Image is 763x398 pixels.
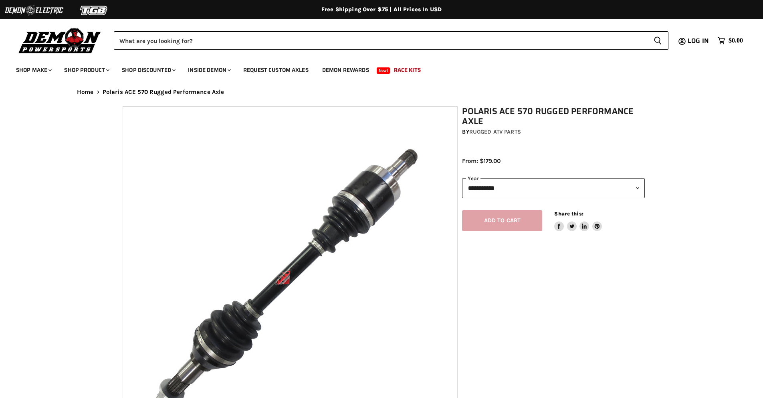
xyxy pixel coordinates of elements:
img: Demon Powersports [16,26,104,55]
a: Shop Make [10,62,57,78]
span: $0.00 [729,37,743,45]
span: New! [377,67,390,74]
nav: Breadcrumbs [61,89,702,95]
h1: Polaris ACE 570 Rugged Performance Axle [462,106,645,126]
select: year [462,178,645,198]
a: Demon Rewards [316,62,375,78]
span: From: $179.00 [462,157,501,164]
a: Shop Product [58,62,114,78]
div: by [462,128,645,136]
ul: Main menu [10,59,741,78]
span: Share this: [554,211,583,217]
span: Polaris ACE 570 Rugged Performance Axle [103,89,224,95]
a: Shop Discounted [116,62,180,78]
div: Free Shipping Over $75 | All Prices In USD [61,6,702,13]
input: Search [114,31,647,50]
a: Request Custom Axles [237,62,315,78]
img: Demon Electric Logo 2 [4,3,64,18]
a: Rugged ATV Parts [469,128,521,135]
a: Race Kits [388,62,427,78]
a: Inside Demon [182,62,236,78]
a: Home [77,89,94,95]
img: TGB Logo 2 [64,3,124,18]
span: Log in [688,36,709,46]
a: Log in [684,37,714,45]
aside: Share this: [554,210,602,231]
a: $0.00 [714,35,747,47]
form: Product [114,31,668,50]
button: Search [647,31,668,50]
